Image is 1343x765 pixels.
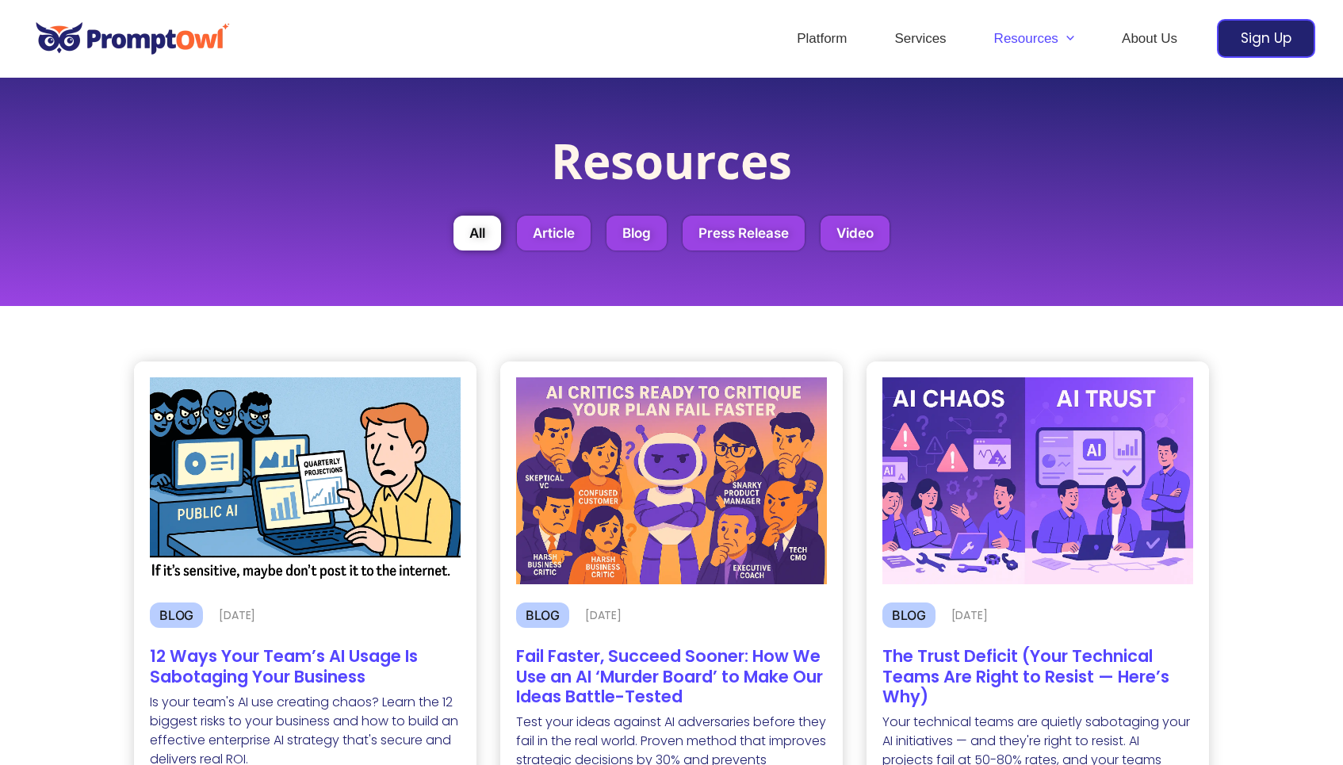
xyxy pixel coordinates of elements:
[951,610,988,621] p: [DATE]
[516,377,827,584] img: Fail Faster, Succeed Sooner
[159,607,193,623] span: Blog
[773,11,870,67] a: Platform
[882,646,1193,706] h2: The Trust Deficit (Your Technical Teams Are Right to Resist — Here’s Why)
[683,216,805,251] button: Press Release
[606,216,667,251] button: Blog
[517,216,591,251] button: Article
[28,11,238,66] img: promptowl.ai logo
[516,646,827,706] h2: Fail Faster, Succeed Sooner: How We Use an AI ‘Murder Board’ to Make Our Ideas Battle-Tested
[453,216,501,251] button: All
[150,646,461,686] h2: 12 Ways Your Team’s AI Usage Is Sabotaging Your Business
[1058,11,1074,67] span: Menu Toggle
[892,607,926,623] span: Blog
[526,607,560,623] span: Blog
[150,377,461,584] img: Secrets aren't Secret
[219,610,255,621] p: [DATE]
[585,610,622,621] p: [DATE]
[773,11,1201,67] nav: Site Navigation: Header
[1217,19,1315,58] a: Sign Up
[55,133,1288,200] h1: Resources
[870,11,970,67] a: Services
[970,11,1098,67] a: ResourcesMenu Toggle
[882,377,1193,584] img: Trust deficit
[1098,11,1201,67] a: About Us
[821,216,890,251] button: Video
